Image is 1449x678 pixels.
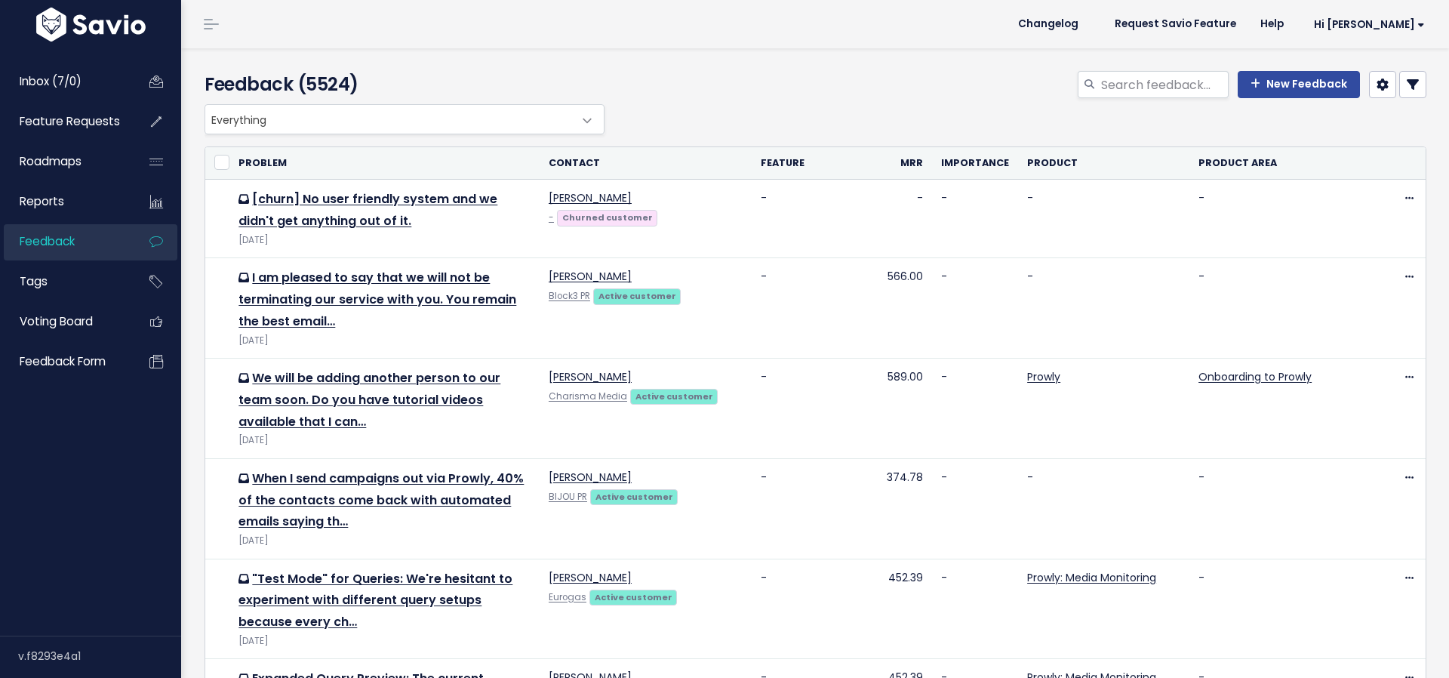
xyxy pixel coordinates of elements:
td: 452.39 [878,559,932,659]
strong: Active customer [635,390,713,402]
td: - [932,559,1018,659]
div: [DATE] [238,633,531,649]
a: I am pleased to say that we will not be terminating our service with you. You remain the best email… [238,269,516,330]
strong: Active customer [598,290,676,302]
td: - [932,258,1018,359]
a: [PERSON_NAME] [549,369,632,384]
a: Charisma Media [549,390,627,402]
a: Block3 PR [549,290,590,302]
strong: Active customer [595,491,673,503]
a: Active customer [630,388,718,403]
td: - [752,458,878,559]
td: - [752,559,878,659]
a: Eurogas [549,591,586,603]
a: [PERSON_NAME] [549,269,632,284]
div: [DATE] [238,333,531,349]
a: "Test Mode" for Queries: We're hesitant to experiment with different query setups because every ch… [238,570,512,631]
a: Active customer [589,589,677,604]
strong: Active customer [595,591,672,603]
td: - [1018,258,1189,359]
th: Product [1018,147,1189,180]
a: Request Savio Feature [1103,13,1248,35]
a: [PERSON_NAME] [549,190,632,205]
span: Feedback form [20,353,106,369]
span: Reports [20,193,64,209]
a: Tags [4,264,125,299]
th: Problem [229,147,540,180]
a: Feature Requests [4,104,125,139]
span: Feature Requests [20,113,120,129]
th: Feature [752,147,878,180]
a: Reports [4,184,125,219]
input: Search feedback... [1100,71,1229,98]
strong: Churned customer [562,211,653,223]
td: - [932,458,1018,559]
a: Onboarding to Prowly [1198,369,1312,384]
td: - [1189,258,1364,359]
span: Everything [205,105,574,134]
th: Product Area [1189,147,1364,180]
a: Inbox (7/0) [4,64,125,99]
td: - [752,359,878,459]
a: Help [1248,13,1296,35]
a: [PERSON_NAME] [549,470,632,485]
th: Mrr [878,147,932,180]
td: - [752,258,878,359]
div: [DATE] [238,533,531,549]
td: - [878,180,932,258]
a: Feedback form [4,344,125,379]
a: [PERSON_NAME] [549,570,632,585]
td: - [932,359,1018,459]
a: Feedback [4,224,125,259]
td: - [752,180,878,258]
a: Churned customer [557,209,657,224]
th: Contact [540,147,752,180]
td: - [932,180,1018,258]
span: Inbox (7/0) [20,73,82,89]
td: 589.00 [878,359,932,459]
td: - [1018,180,1189,258]
td: - [1018,458,1189,559]
a: [churn] No user friendly system and we didn't get anything out of it. [238,190,497,230]
span: Everything [205,104,605,134]
a: Active customer [590,488,678,504]
td: - [1189,458,1364,559]
a: Prowly: Media Monitoring [1027,570,1156,585]
td: - [1189,180,1364,258]
td: 374.78 [878,458,932,559]
span: Hi [PERSON_NAME] [1314,19,1425,30]
div: [DATE] [238,233,531,248]
th: Importance [932,147,1018,180]
a: Hi [PERSON_NAME] [1296,13,1437,36]
div: v.f8293e4a1 [18,636,181,676]
a: We will be adding another person to our team soon. Do you have tutorial videos available that I can… [238,369,500,430]
img: logo-white.9d6f32f41409.svg [32,8,149,42]
a: When I send campaigns out via Prowly, 40% of the contacts come back with automated emails saying th… [238,470,524,531]
td: 566.00 [878,258,932,359]
span: Feedback [20,233,75,249]
h4: Feedback (5524) [205,71,597,98]
span: Changelog [1018,19,1078,29]
span: Tags [20,273,48,289]
a: - [549,211,554,223]
td: - [1189,559,1364,659]
div: [DATE] [238,433,531,448]
a: Prowly [1027,369,1060,384]
span: Roadmaps [20,153,82,169]
a: Active customer [593,288,681,303]
a: Roadmaps [4,144,125,179]
a: New Feedback [1238,71,1360,98]
span: Voting Board [20,313,93,329]
a: BIJOU PR [549,491,587,503]
a: Voting Board [4,304,125,339]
